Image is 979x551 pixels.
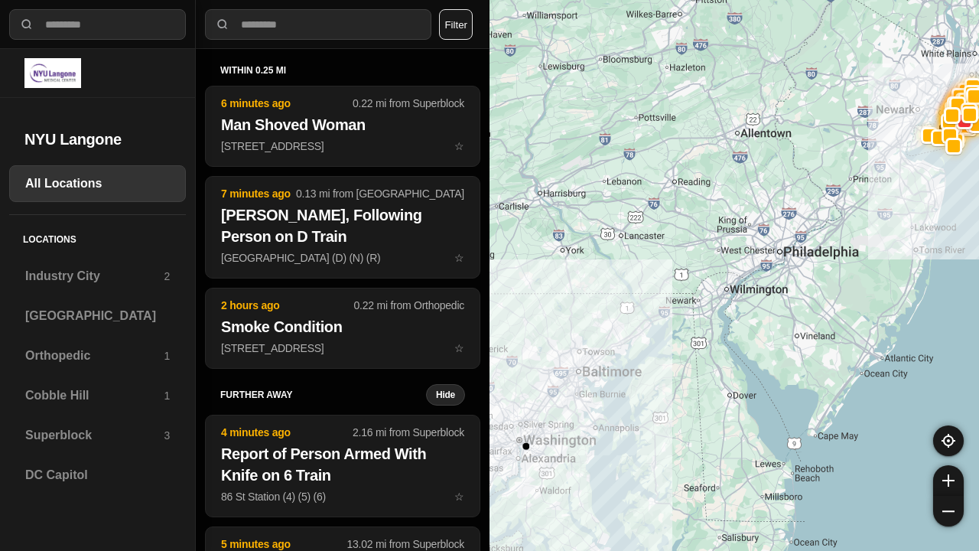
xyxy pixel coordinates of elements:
[205,86,480,167] button: 6 minutes ago0.22 mi from SuperblockMan Shoved Woman[STREET_ADDRESS]star
[221,489,464,504] p: 86 St Station (4) (5) (6)
[221,341,464,356] p: [STREET_ADDRESS]
[19,17,34,32] img: search
[205,251,480,264] a: 7 minutes ago0.13 mi from [GEOGRAPHIC_DATA][PERSON_NAME], Following Person on D Train[GEOGRAPHIC_...
[933,465,964,496] button: zoom-in
[221,443,464,486] h2: Report of Person Armed With Knife on 6 Train
[221,204,464,247] h2: [PERSON_NAME], Following Person on D Train
[353,425,464,440] p: 2.16 mi from Superblock
[25,426,164,445] h3: Superblock
[221,139,464,154] p: [STREET_ADDRESS]
[164,348,170,364] p: 1
[164,428,170,443] p: 3
[221,316,464,337] h2: Smoke Condition
[426,384,465,406] button: Hide
[24,58,81,88] img: logo
[436,389,455,401] small: Hide
[25,174,170,193] h3: All Locations
[9,377,186,414] a: Cobble Hill1
[164,269,170,284] p: 2
[221,96,353,111] p: 6 minutes ago
[205,341,480,354] a: 2 hours ago0.22 mi from OrthopedicSmoke Condition[STREET_ADDRESS]star
[205,288,480,369] button: 2 hours ago0.22 mi from OrthopedicSmoke Condition[STREET_ADDRESS]star
[25,347,164,365] h3: Orthopedic
[9,417,186,454] a: Superblock3
[454,252,464,264] span: star
[933,496,964,527] button: zoom-out
[9,457,186,494] a: DC Capitol
[454,491,464,503] span: star
[354,298,464,313] p: 0.22 mi from Orthopedic
[9,258,186,295] a: Industry City2
[454,342,464,354] span: star
[9,215,186,258] h5: Locations
[25,466,170,484] h3: DC Capitol
[933,425,964,456] button: recenter
[215,17,230,32] img: search
[9,298,186,334] a: [GEOGRAPHIC_DATA]
[9,165,186,202] a: All Locations
[221,298,354,313] p: 2 hours ago
[942,434,955,448] img: recenter
[221,425,353,440] p: 4 minutes ago
[25,267,164,285] h3: Industry City
[205,490,480,503] a: 4 minutes ago2.16 mi from SuperblockReport of Person Armed With Knife on 6 Train86 St Station (4)...
[221,186,296,201] p: 7 minutes ago
[205,139,480,152] a: 6 minutes ago0.22 mi from SuperblockMan Shoved Woman[STREET_ADDRESS]star
[353,96,464,111] p: 0.22 mi from Superblock
[942,505,955,517] img: zoom-out
[9,337,186,374] a: Orthopedic1
[24,129,171,150] h2: NYU Langone
[205,415,480,517] button: 4 minutes ago2.16 mi from SuperblockReport of Person Armed With Knife on 6 Train86 St Station (4)...
[164,388,170,403] p: 1
[942,474,955,487] img: zoom-in
[221,114,464,135] h2: Man Shoved Woman
[221,250,464,266] p: [GEOGRAPHIC_DATA] (D) (N) (R)
[25,386,164,405] h3: Cobble Hill
[439,9,473,40] button: Filter
[205,176,480,279] button: 7 minutes ago0.13 mi from [GEOGRAPHIC_DATA][PERSON_NAME], Following Person on D Train[GEOGRAPHIC_...
[220,389,426,401] h5: further away
[454,140,464,152] span: star
[220,64,465,77] h5: within 0.25 mi
[25,307,170,325] h3: [GEOGRAPHIC_DATA]
[296,186,464,201] p: 0.13 mi from [GEOGRAPHIC_DATA]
